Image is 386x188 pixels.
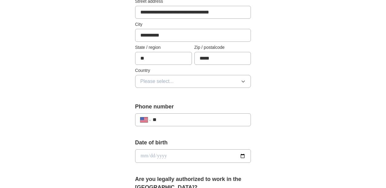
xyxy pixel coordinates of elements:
[135,139,251,147] label: Date of birth
[135,44,192,51] label: State / region
[135,103,251,111] label: Phone number
[135,21,251,28] label: City
[135,75,251,88] button: Please select...
[194,44,251,51] label: Zip / postalcode
[135,67,251,74] label: Country
[140,78,174,85] span: Please select...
